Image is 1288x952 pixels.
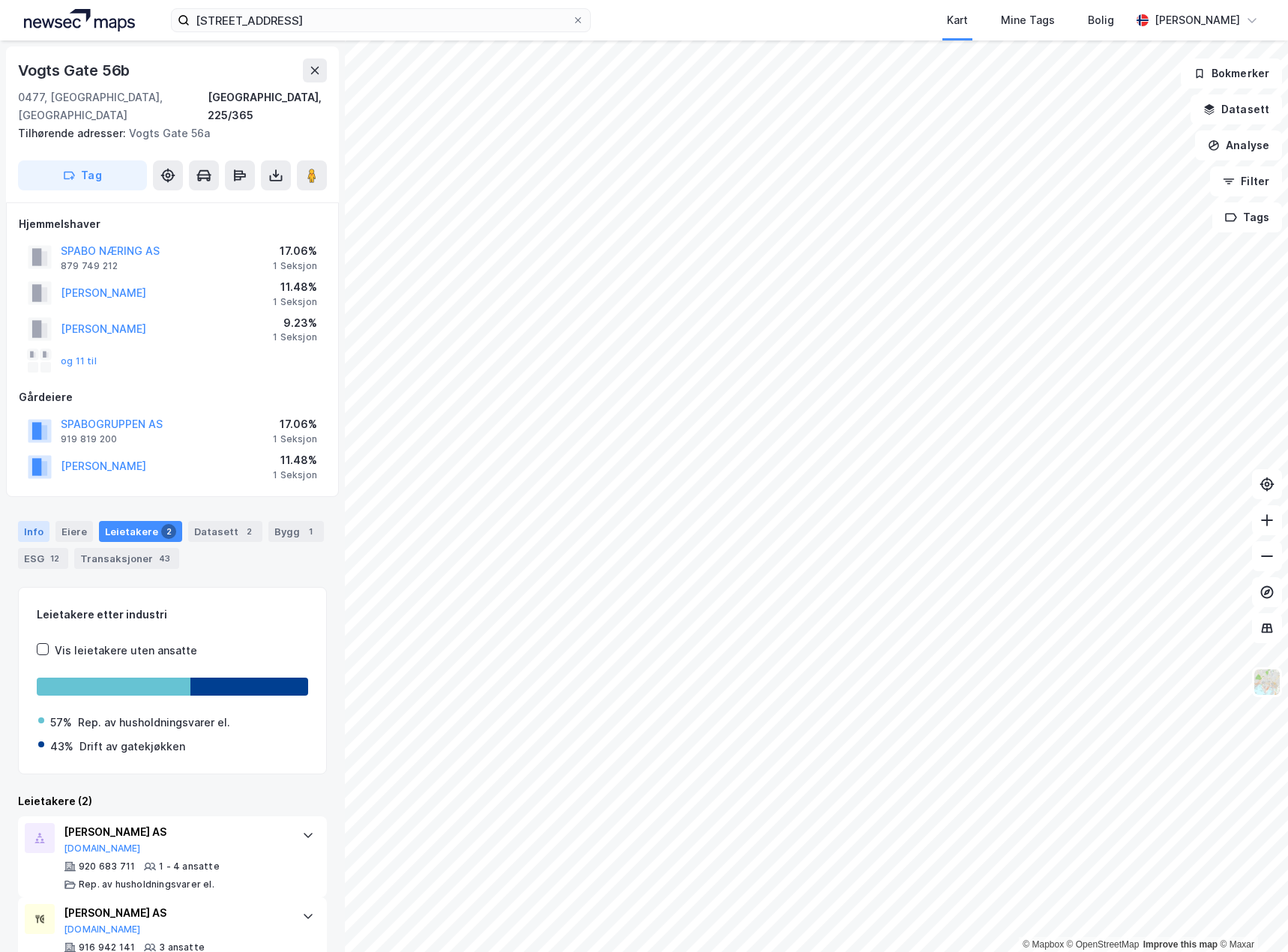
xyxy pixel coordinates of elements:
[99,521,182,542] div: Leietakere
[273,278,317,296] div: 11.48%
[1088,11,1114,29] div: Bolig
[273,260,317,272] div: 1 Seksjon
[24,9,135,31] img: logo.a4113a55bc3d86da70a041830d287a7e.svg
[55,521,93,542] div: Eiere
[79,879,214,891] div: Rep. av husholdningsvarer el.
[1210,166,1282,196] button: Filter
[268,521,324,542] div: Bygg
[18,160,147,190] button: Tag
[55,642,197,660] div: Vis leietakere uten ansatte
[273,433,317,445] div: 1 Seksjon
[1213,880,1288,952] div: Kontrollprogram for chat
[1155,11,1240,29] div: [PERSON_NAME]
[1181,58,1282,88] button: Bokmerker
[161,524,176,539] div: 2
[64,904,287,922] div: [PERSON_NAME] AS
[273,314,317,332] div: 9.23%
[947,11,968,29] div: Kart
[19,215,326,233] div: Hjemmelshaver
[273,296,317,308] div: 1 Seksjon
[50,738,73,756] div: 43%
[1191,94,1282,124] button: Datasett
[74,548,179,569] div: Transaksjoner
[18,88,208,124] div: 0477, [GEOGRAPHIC_DATA], [GEOGRAPHIC_DATA]
[1253,668,1281,696] img: Z
[1143,939,1218,950] a: Improve this map
[273,451,317,469] div: 11.48%
[18,58,133,82] div: Vogts Gate 56b
[1195,130,1282,160] button: Analyse
[1213,880,1288,952] iframe: Chat Widget
[1023,939,1064,950] a: Mapbox
[18,124,315,142] div: Vogts Gate 56a
[273,415,317,433] div: 17.06%
[208,88,327,124] div: [GEOGRAPHIC_DATA], 225/365
[303,524,318,539] div: 1
[18,127,129,139] span: Tilhørende adresser:
[50,714,72,732] div: 57%
[37,606,308,624] div: Leietakere etter industri
[79,738,185,756] div: Drift av gatekjøkken
[79,861,135,873] div: 920 683 711
[64,843,141,855] button: [DOMAIN_NAME]
[159,861,220,873] div: 1 - 4 ansatte
[61,260,118,272] div: 879 749 212
[1067,939,1140,950] a: OpenStreetMap
[1212,202,1282,232] button: Tags
[64,823,287,841] div: [PERSON_NAME] AS
[190,9,572,31] input: Søk på adresse, matrikkel, gårdeiere, leietakere eller personer
[19,388,326,406] div: Gårdeiere
[156,551,173,566] div: 43
[1001,11,1055,29] div: Mine Tags
[273,469,317,481] div: 1 Seksjon
[61,433,117,445] div: 919 819 200
[18,521,49,542] div: Info
[64,924,141,936] button: [DOMAIN_NAME]
[273,331,317,343] div: 1 Seksjon
[273,242,317,260] div: 17.06%
[18,792,327,810] div: Leietakere (2)
[241,524,256,539] div: 2
[78,714,230,732] div: Rep. av husholdningsvarer el.
[47,551,62,566] div: 12
[188,521,262,542] div: Datasett
[18,548,68,569] div: ESG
